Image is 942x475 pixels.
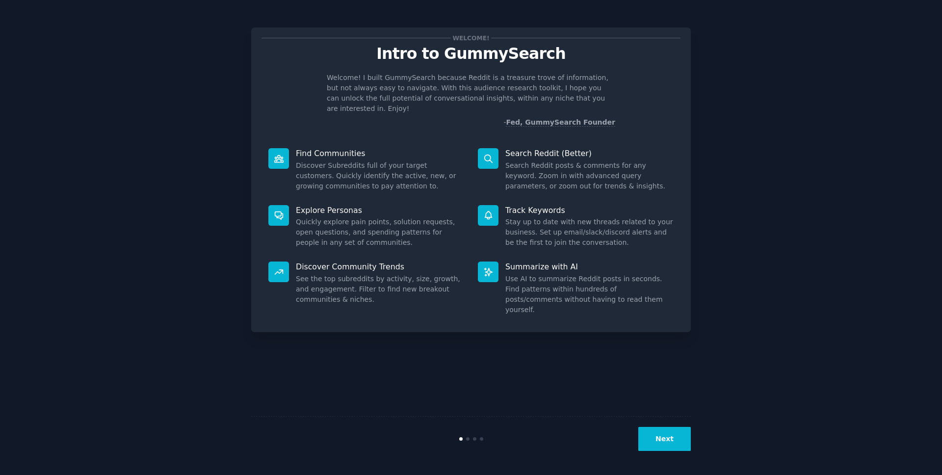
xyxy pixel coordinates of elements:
dd: Discover Subreddits full of your target customers. Quickly identify the active, new, or growing c... [296,160,464,191]
dd: Use AI to summarize Reddit posts in seconds. Find patterns within hundreds of posts/comments with... [505,274,674,315]
span: Welcome! [451,33,491,43]
p: Discover Community Trends [296,262,464,272]
p: Summarize with AI [505,262,674,272]
button: Next [638,427,691,451]
dd: Stay up to date with new threads related to your business. Set up email/slack/discord alerts and ... [505,217,674,248]
p: Find Communities [296,148,464,158]
p: Welcome! I built GummySearch because Reddit is a treasure trove of information, but not always ea... [327,73,615,114]
dd: See the top subreddits by activity, size, growth, and engagement. Filter to find new breakout com... [296,274,464,305]
div: - [503,117,615,128]
dd: Search Reddit posts & comments for any keyword. Zoom in with advanced query parameters, or zoom o... [505,160,674,191]
p: Track Keywords [505,205,674,215]
a: Fed, GummySearch Founder [506,118,615,127]
p: Intro to GummySearch [262,45,680,62]
dd: Quickly explore pain points, solution requests, open questions, and spending patterns for people ... [296,217,464,248]
p: Explore Personas [296,205,464,215]
p: Search Reddit (Better) [505,148,674,158]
